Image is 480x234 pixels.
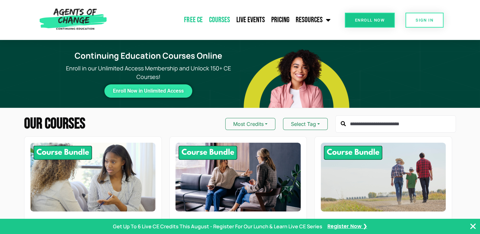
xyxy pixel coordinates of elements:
[30,143,155,212] img: New Therapist Essentials - 10 Credit CE Bundle
[283,118,328,130] button: Select Tag
[355,18,385,22] span: Enroll Now
[113,223,322,230] p: Get Up To 6 Live CE Credits This August - Register For Our Lunch & Learn Live CE Series
[175,143,300,212] img: Leadership and Supervision Skills - 8 Credit CE Bundle
[416,18,433,22] span: SIGN IN
[104,84,192,98] a: Enroll Now in Unlimited Access
[233,12,268,28] a: Live Events
[181,12,206,28] a: Free CE
[225,118,275,130] button: Most Credits
[110,12,334,28] nav: Menu
[405,13,444,28] a: SIGN IN
[61,51,236,61] h1: Continuing Education Courses Online
[268,12,292,28] a: Pricing
[24,116,85,132] h2: Our Courses
[292,12,333,28] a: Resources
[469,223,477,230] button: Close Banner
[345,13,395,28] a: Enroll Now
[57,64,240,81] p: Enroll in our Unlimited Access Membership and Unlock 150+ CE Courses!
[321,143,446,212] img: Rural and Underserved Practice - 8 Credit CE Bundle
[206,12,233,28] a: Courses
[113,89,184,93] span: Enroll Now in Unlimited Access
[327,223,367,230] a: Register Now ❯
